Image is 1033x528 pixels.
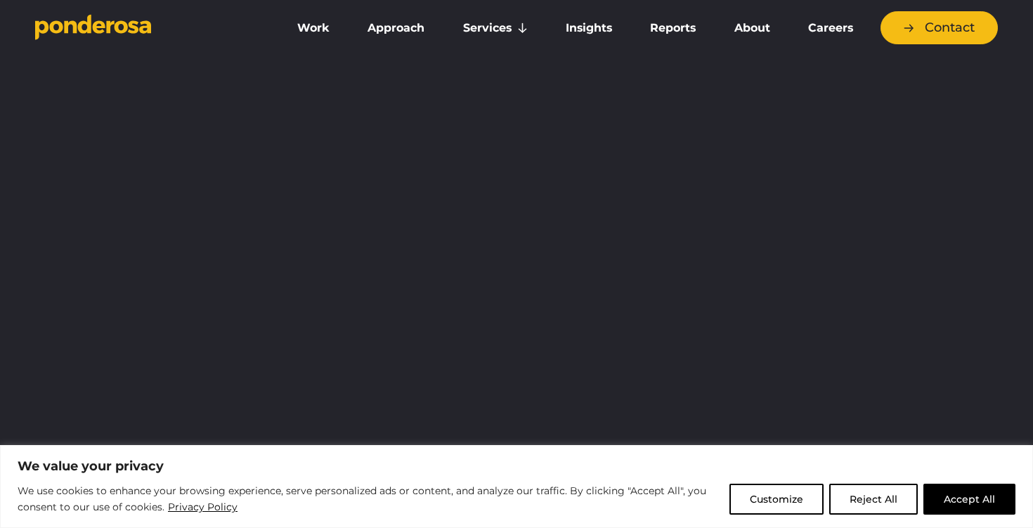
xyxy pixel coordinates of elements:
p: We use cookies to enhance your browsing experience, serve personalized ads or content, and analyz... [18,483,719,516]
a: About [717,13,786,43]
a: Work [281,13,346,43]
a: Contact [881,11,998,44]
a: Privacy Policy [167,498,238,515]
button: Accept All [923,484,1015,515]
p: We value your privacy [18,458,1015,475]
a: Services [447,13,544,43]
a: Go to homepage [35,14,260,42]
button: Customize [729,484,824,515]
a: Careers [792,13,869,43]
button: Reject All [829,484,918,515]
a: Reports [634,13,712,43]
a: Insights [550,13,628,43]
a: Approach [351,13,441,43]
